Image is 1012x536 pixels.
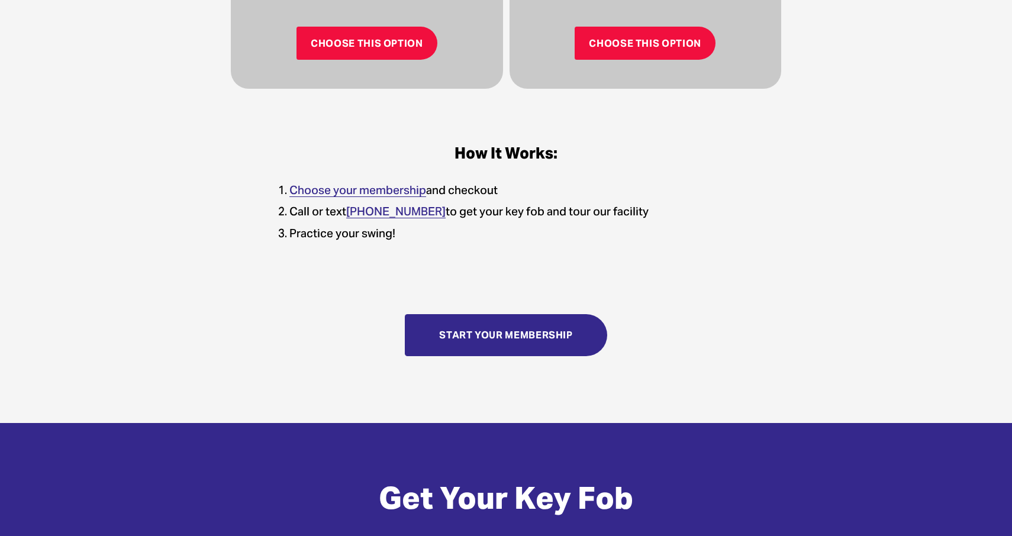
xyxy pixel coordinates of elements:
p: Practice your swing! [289,225,746,241]
h4: How It Works: [266,144,746,163]
p: and checkout [289,182,746,198]
a: Start Your Membership [405,314,607,356]
a: [PHONE_NUMBER] [346,204,446,218]
p: Call or text to get your key fob and tour our facility [289,204,746,219]
a: Choose your membership [289,183,426,197]
h2: Get Your Key Fob [196,480,816,516]
a: Choose this option [575,27,716,60]
a: Choose This Option [296,27,437,60]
